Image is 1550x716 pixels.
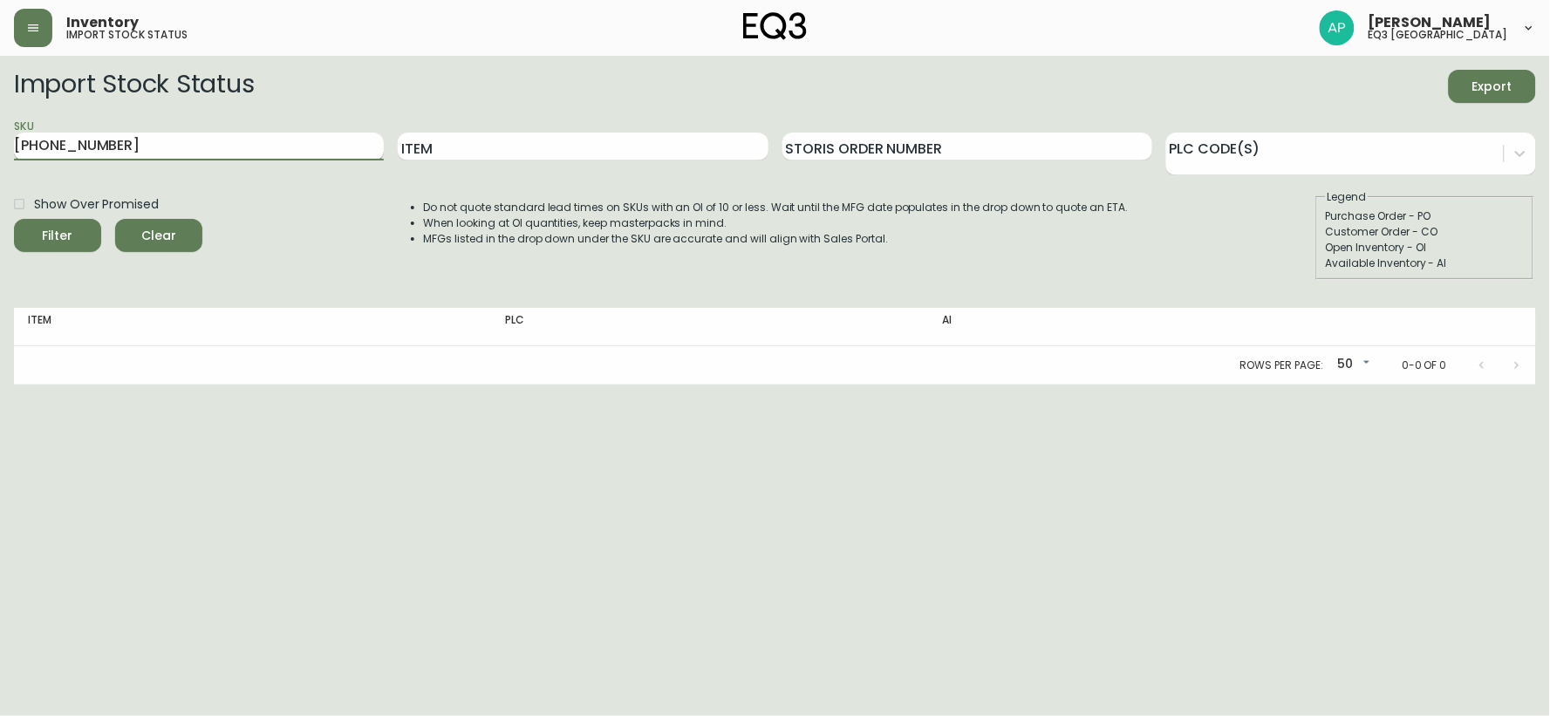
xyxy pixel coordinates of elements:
[1449,70,1536,103] button: Export
[1369,16,1492,30] span: [PERSON_NAME]
[424,231,1129,247] li: MFGs listed in the drop down under the SKU are accurate and will align with Sales Portal.
[14,70,254,103] h2: Import Stock Status
[66,16,139,30] span: Inventory
[1326,189,1369,205] legend: Legend
[1320,10,1355,45] img: 3897410ab0ebf58098a0828baeda1fcd
[1330,351,1374,379] div: 50
[1240,358,1323,373] p: Rows per page:
[43,225,73,247] div: Filter
[928,308,1276,346] th: AI
[491,308,928,346] th: PLC
[743,12,808,40] img: logo
[1463,76,1522,98] span: Export
[129,225,188,247] span: Clear
[1369,30,1508,40] h5: eq3 [GEOGRAPHIC_DATA]
[1326,256,1525,271] div: Available Inventory - AI
[424,215,1129,231] li: When looking at OI quantities, keep masterpacks in mind.
[34,195,159,214] span: Show Over Promised
[115,219,202,252] button: Clear
[14,308,491,346] th: Item
[14,219,101,252] button: Filter
[1326,240,1525,256] div: Open Inventory - OI
[1402,358,1447,373] p: 0-0 of 0
[1326,224,1525,240] div: Customer Order - CO
[424,200,1129,215] li: Do not quote standard lead times on SKUs with an OI of 10 or less. Wait until the MFG date popula...
[1326,208,1525,224] div: Purchase Order - PO
[66,30,188,40] h5: import stock status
